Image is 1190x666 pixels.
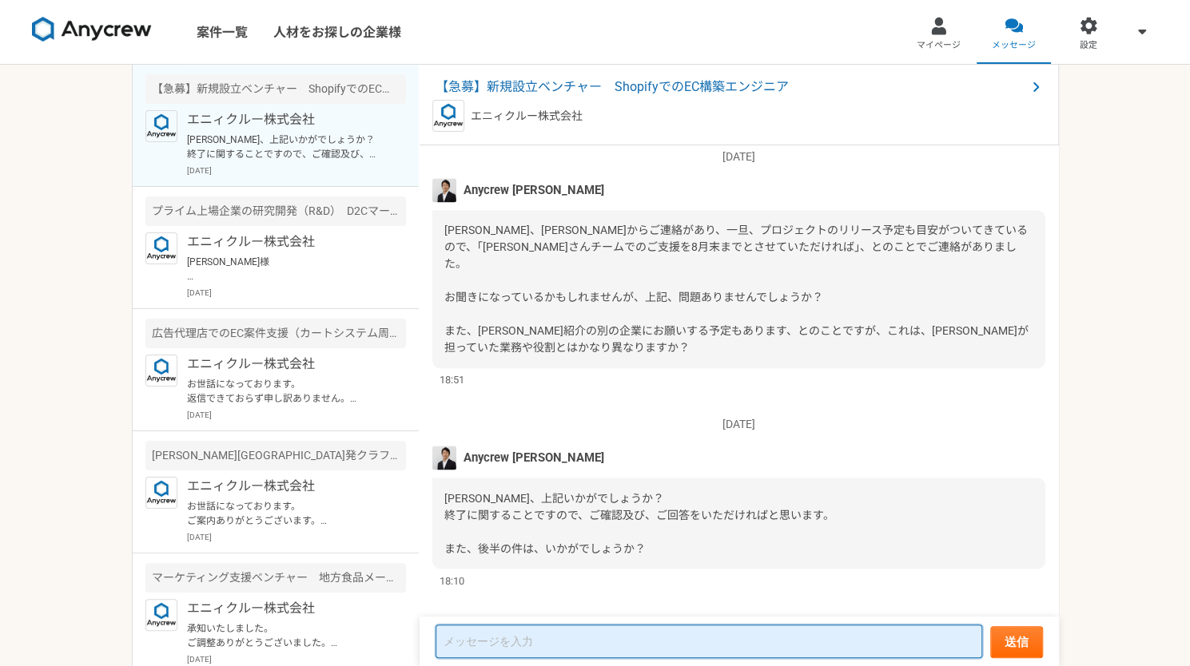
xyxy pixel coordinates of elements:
[145,441,406,470] div: [PERSON_NAME][GEOGRAPHIC_DATA]発クラフトビールを手がけるベンチャー プロダクト・マーケティングの戦略立案
[187,377,384,406] p: お世話になっております。 返信できておらず申し訳ありません。 こちらの件、可能ではありますが、EC支援の実績や、実施する頻度も多くなく、どこまでの粒度で実施するかによりますが、専門家かと言えるか...
[432,100,464,132] img: logo_text_blue_01.png
[432,149,1045,165] p: [DATE]
[187,110,384,129] p: エニィクルー株式会社
[145,196,406,226] div: プライム上場企業の研究開発（R&D） D2Cマーケティング施策の実行・改善
[187,255,384,283] p: [PERSON_NAME]様 こちら、ご連絡が遅れてしまい、大変失礼いたしました。 本件ですが、先方より、急遽、社内の組織体制が変更となり一度、採用自体ストップさせて頂きたいとのご連絡をいただき...
[471,108,583,125] p: エニィクルー株式会社
[145,599,177,631] img: logo_text_blue_01.png
[145,110,177,142] img: logo_text_blue_01.png
[187,232,384,252] p: エニィクルー株式会社
[145,563,406,593] div: マーケティング支援ベンチャー 地方食品メーカーのEC/SNS支援（マーケター）
[187,165,406,176] p: [DATE]
[187,355,384,374] p: エニィクルー株式会社
[187,499,384,528] p: お世話になっております。 ご案内ありがとうございます。 大変恐縮ではありますが、こちらの単価で稼働時間、移動時間を考えると難しくなってしまいます。 申し訳ございません。 何卒宜しくお願い致します。
[436,77,1026,97] span: 【急募】新規設立ベンチャー ShopifyでのEC構築エンジニア
[444,491,834,554] span: [PERSON_NAME]、上記いかがでしょうか？ 終了に関することですので、ご確認及び、ご回答をいただければと思います。 また、後半の件は、いかがでしょうか？
[145,355,177,387] img: logo_text_blue_01.png
[917,39,961,52] span: マイページ
[187,531,406,543] p: [DATE]
[187,409,406,421] p: [DATE]
[145,232,177,264] img: logo_text_blue_01.png
[990,626,1043,658] button: 送信
[464,449,604,466] span: Anycrew [PERSON_NAME]
[432,446,456,470] img: MHYT8150_2.jpg
[440,573,464,588] span: 18:10
[32,17,152,42] img: 8DqYSo04kwAAAAASUVORK5CYII=
[440,372,464,387] span: 18:51
[444,224,1029,354] span: [PERSON_NAME]、[PERSON_NAME]からご連絡があり、一旦、プロジェクトのリリース予定も目安がついてきているので、「[PERSON_NAME]さんチームでのご支援を8月末までと...
[187,621,384,650] p: 承知いたしました。 ご調整ありがとうございました。 今後ともよろしくお願いいたします。
[145,74,406,104] div: 【急募】新規設立ベンチャー ShopifyでのEC構築エンジニア
[432,178,456,202] img: MHYT8150_2.jpg
[187,477,384,496] p: エニィクルー株式会社
[187,599,384,618] p: エニィクルー株式会社
[1080,39,1097,52] span: 設定
[145,319,406,348] div: 広告代理店でのEC案件支援（カートシステム周りのアドバイス）
[187,653,406,665] p: [DATE]
[992,39,1036,52] span: メッセージ
[187,133,384,161] p: [PERSON_NAME]、上記いかがでしょうか？ 終了に関することですので、ご確認及び、ご回答をいただければと思います。 また、後半の件は、いかがでしょうか？
[432,416,1045,433] p: [DATE]
[145,477,177,509] img: logo_text_blue_01.png
[464,181,604,199] span: Anycrew [PERSON_NAME]
[187,287,406,299] p: [DATE]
